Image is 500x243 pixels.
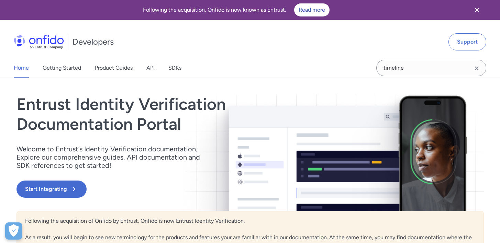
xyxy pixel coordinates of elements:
[146,58,155,78] a: API
[8,3,464,16] div: Following the acquisition, Onfido is now known as Entrust.
[5,222,22,240] button: Open Preferences
[73,36,114,47] h1: Developers
[473,64,481,72] svg: Clear search field button
[16,181,87,198] button: Start Integrating
[16,94,344,134] h1: Entrust Identity Verification Documentation Portal
[14,35,64,49] img: Onfido Logo
[16,145,209,170] p: Welcome to Entrust’s Identity Verification documentation. Explore our comprehensive guides, API d...
[376,60,486,76] input: Onfido search input field
[5,222,22,240] div: Cookie Preferences
[43,58,81,78] a: Getting Started
[448,33,486,50] a: Support
[95,58,133,78] a: Product Guides
[464,1,490,19] button: Close banner
[16,181,344,198] a: Start Integrating
[168,58,181,78] a: SDKs
[473,6,481,14] svg: Close banner
[14,58,29,78] a: Home
[294,3,330,16] a: Read more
